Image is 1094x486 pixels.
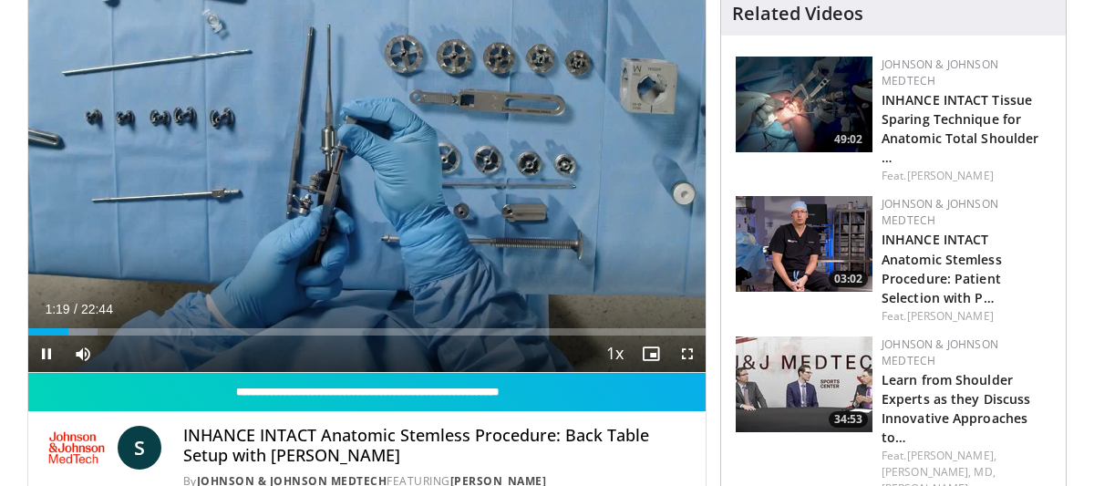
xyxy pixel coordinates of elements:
[65,336,101,372] button: Mute
[736,57,872,152] a: 49:02
[882,231,1002,305] a: INHANCE INTACT Anatomic Stemless Procedure: Patient Selection with P…
[907,168,994,183] a: [PERSON_NAME]
[183,426,691,465] h4: INHANCE INTACT Anatomic Stemless Procedure: Back Table Setup with [PERSON_NAME]
[118,426,161,470] a: S
[669,336,706,372] button: Fullscreen
[829,271,868,287] span: 03:02
[882,168,1051,184] div: Feat.
[882,91,1038,166] a: INHANCE INTACT Tissue Sparing Technique for Anatomic Total Shoulder …
[736,196,872,292] a: 03:02
[45,302,69,316] span: 1:19
[28,328,706,336] div: Progress Bar
[829,131,868,148] span: 49:02
[907,308,994,324] a: [PERSON_NAME]
[732,3,863,25] h4: Related Videos
[736,336,872,432] img: 7b92dd98-d7b3-444a-881c-abffa621e1b3.150x105_q85_crop-smart_upscale.jpg
[736,57,872,152] img: be772085-eebf-4ea1-ae5e-6ff3058a57ae.150x105_q85_crop-smart_upscale.jpg
[882,371,1030,446] a: Learn from Shoulder Experts as they Discuss Innovative Approaches to…
[882,196,998,228] a: Johnson & Johnson MedTech
[882,336,998,368] a: Johnson & Johnson MedTech
[74,302,77,316] span: /
[736,336,872,432] a: 34:53
[596,336,633,372] button: Playback Rate
[829,411,868,428] span: 34:53
[907,448,996,463] a: [PERSON_NAME],
[882,308,1051,325] div: Feat.
[633,336,669,372] button: Enable picture-in-picture mode
[81,302,113,316] span: 22:44
[43,426,110,470] img: Johnson & Johnson MedTech
[736,196,872,292] img: 8c9576da-f4c2-4ad1-9140-eee6262daa56.png.150x105_q85_crop-smart_upscale.png
[882,464,996,480] a: [PERSON_NAME], MD,
[882,57,998,88] a: Johnson & Johnson MedTech
[28,336,65,372] button: Pause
